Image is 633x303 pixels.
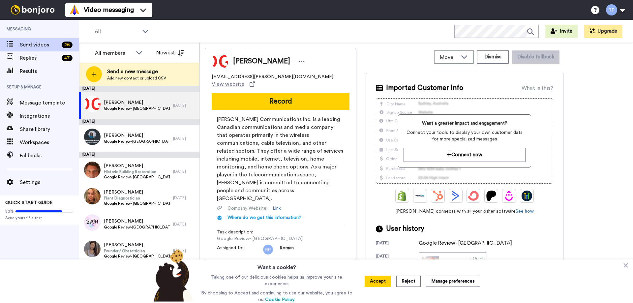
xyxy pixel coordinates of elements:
[512,50,559,64] button: Disable fallback
[173,136,196,141] div: [DATE]
[426,276,480,287] button: Manage preferences
[173,248,196,253] div: [DATE]
[212,74,333,80] span: [EMAIL_ADDRESS][PERSON_NAME][DOMAIN_NAME]
[104,254,170,259] span: Google Review- [GEOGRAPHIC_DATA]
[397,191,407,201] img: Shopify
[217,245,263,255] span: Assigned to:
[273,205,281,212] a: Link
[79,152,199,158] div: [DATE]
[440,53,458,61] span: Move
[584,25,622,38] button: Upgrade
[5,215,74,221] span: Send yourself a test
[84,241,101,257] img: f2317f6a-08e7-4509-97bf-67549251c299.jpg
[104,169,170,174] span: Historic Building Restoration
[20,138,79,146] span: Workspaces
[84,214,101,231] img: 00a3fda3-07d7-4182-bd8e-c48d54a8869f.jpg
[79,86,199,92] div: [DATE]
[5,200,53,205] span: QUICK START GUIDE
[199,290,354,303] p: By choosing to Accept and continuing to use our website, you agree to our .
[107,68,166,76] span: Send a new message
[522,84,553,92] div: What is this?
[107,76,166,81] span: Add new contact or upload CSV
[104,174,170,180] span: Google Review- [GEOGRAPHIC_DATA]
[404,129,525,142] span: Connect your tools to display your own customer data for more specialized messages
[84,5,134,15] span: Video messaging
[450,191,461,201] img: ActiveCampaign
[199,274,354,287] p: Taking one of our delicious cookies helps us improve your site experience.
[84,162,101,178] img: a73b50f1-b6e9-42b3-8273-a46eedd23c56.jpg
[212,80,255,88] a: View website
[173,222,196,227] div: [DATE]
[404,148,525,162] button: Connect now
[545,25,578,38] a: Invite
[5,209,14,214] span: 80%
[104,106,170,111] span: Google Review- [GEOGRAPHIC_DATA]
[504,191,514,201] img: Drip
[20,41,59,49] span: Send videos
[396,276,421,287] button: Reject
[148,249,196,302] img: bear-with-cookie.png
[419,239,512,247] div: Google Review- [GEOGRAPHIC_DATA]
[404,120,525,127] span: Want a greater impact and engagement?
[486,191,497,201] img: Patreon
[84,96,101,112] img: 60cf39e1-e38b-4a06-b0e9-1fbdae779130.png
[422,256,439,272] img: 7aa042c7-5c7f-4088-84b1-8205a013b1e8-thumb.jpg
[95,28,139,36] span: All
[419,252,487,276] a: ByRoman[DATE]
[104,163,170,169] span: [PERSON_NAME]
[217,235,303,242] span: Google Review- [GEOGRAPHIC_DATA]
[468,191,479,201] img: ConvertKit
[104,248,170,254] span: Founder / Obstetrician
[84,129,101,145] img: d00dcdba-8732-46e6-864e-bf1ca2a3f1b6.jpg
[20,178,79,186] span: Settings
[104,99,170,106] span: [PERSON_NAME]
[84,188,101,204] img: 95656024-d121-496f-9416-dc5ed64c7ee3.jpg
[104,196,170,201] span: Plant Diagnostician
[104,132,170,139] span: [PERSON_NAME]
[365,276,391,287] button: Accept
[233,56,290,66] span: [PERSON_NAME]
[104,218,170,225] span: [PERSON_NAME]
[20,125,79,133] span: Share library
[376,240,419,247] div: [DATE]
[265,297,294,302] a: Cookie Policy
[522,191,532,201] img: GoHighLevel
[8,5,57,15] img: bj-logo-header-white.svg
[20,152,79,160] span: Fallbacks
[151,46,189,59] button: Newest
[386,83,463,93] span: Imported Customer Info
[376,254,419,276] div: [DATE]
[470,256,483,272] div: [DATE]
[104,242,170,248] span: [PERSON_NAME]
[257,259,296,271] h3: Want a cookie?
[376,208,553,215] span: [PERSON_NAME] connects with all your other software
[173,103,196,108] div: [DATE]
[212,53,228,70] img: Image of Marty Frankel
[173,169,196,174] div: [DATE]
[217,229,263,235] span: Task description :
[20,54,59,62] span: Replies
[20,67,79,75] span: Results
[227,215,301,220] span: Where do we get this information?
[516,209,534,214] a: See how
[227,205,267,212] span: Company Website :
[62,55,73,61] div: 47
[104,139,170,144] span: Google Review-[GEOGRAPHIC_DATA]
[20,99,79,107] span: Message template
[212,93,349,110] button: Record
[104,189,170,196] span: [PERSON_NAME]
[69,5,80,15] img: vm-color.svg
[477,50,509,64] button: Dismiss
[104,201,170,206] span: Google Review- [GEOGRAPHIC_DATA]
[104,225,170,230] span: Google Review-[GEOGRAPHIC_DATA]
[386,224,424,234] span: User history
[173,195,196,200] div: [DATE]
[62,42,73,48] div: 26
[415,191,425,201] img: Ontraport
[95,49,133,57] div: All members
[280,245,294,255] span: Roman
[263,245,273,255] img: rp.png
[217,115,344,202] span: [PERSON_NAME] Communications Inc. is a leading Canadian communications and media company that ope...
[79,119,199,125] div: [DATE]
[212,80,244,88] span: View website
